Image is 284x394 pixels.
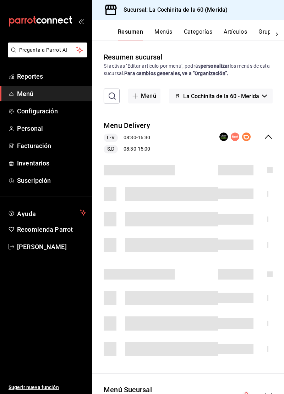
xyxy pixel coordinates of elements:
[17,141,86,151] span: Facturación
[5,51,87,59] a: Pregunta a Parrot AI
[104,134,150,142] div: 08:30 - 16:30
[118,6,228,14] h3: Sucursal: La Cochinita de la 60 (Merida)
[17,89,86,98] span: Menú
[128,89,160,103] button: Menú
[104,134,117,141] span: L-V
[104,145,117,153] span: S,D
[9,384,86,391] span: Sugerir nueva función
[8,43,87,57] button: Pregunta a Parrot AI
[154,28,172,40] button: Menús
[19,46,76,54] span: Pregunta a Parrot AI
[201,63,230,69] strong: personalizar
[104,120,150,131] button: Menu Delivery
[119,89,123,103] input: Buscar menú
[78,18,84,24] button: open_drawer_menu
[17,158,86,168] span: Inventarios
[92,115,284,159] div: collapse-menu-row
[118,28,143,40] button: Resumen
[17,208,77,217] span: Ayuda
[104,62,273,77] div: Si activas ‘Editar artículo por menú’, podrás los menús de esta sucursal.
[104,145,150,153] div: 08:30 - 15:00
[17,176,86,185] span: Suscripción
[118,28,270,40] div: navigation tabs
[183,93,259,100] span: La Cochinita de la 60 - Merida
[17,124,86,133] span: Personal
[17,106,86,116] span: Configuración
[104,52,162,62] div: Resumen sucursal
[17,225,86,234] span: Recomienda Parrot
[169,89,273,103] button: La Cochinita de la 60 - Merida
[184,28,213,40] button: Categorías
[17,242,86,252] span: [PERSON_NAME]
[224,28,247,40] button: Artículos
[124,71,228,76] strong: Para cambios generales, ve a “Organización”.
[17,72,86,81] span: Reportes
